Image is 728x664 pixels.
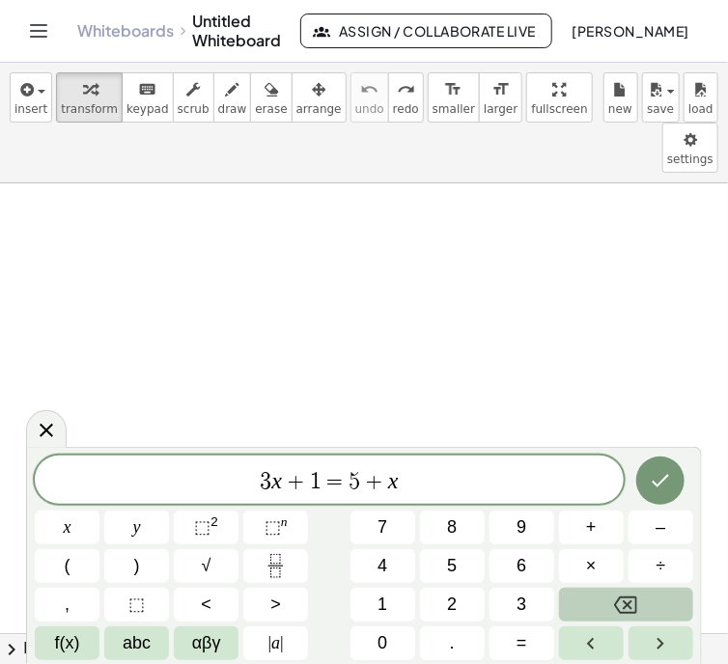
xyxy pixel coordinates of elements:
button: Done [636,456,685,505]
span: a [268,630,284,656]
button: format_sizelarger [479,72,522,123]
i: keyboard [138,78,156,101]
button: , [35,588,99,622]
button: Divide [629,549,693,583]
button: Left arrow [559,626,624,660]
span: < [201,592,211,618]
span: ⬚ [265,517,281,537]
button: new [603,72,638,123]
button: format_sizesmaller [428,72,480,123]
span: 5 [447,553,457,579]
button: settings [662,123,718,173]
button: 3 [490,588,554,622]
span: insert [14,102,47,116]
button: keyboardkeypad [122,72,174,123]
button: Plus [559,511,624,544]
span: arrange [296,102,342,116]
button: 1 [350,588,415,622]
button: x [35,511,99,544]
span: | [280,633,284,652]
button: y [104,511,169,544]
button: ( [35,549,99,583]
span: 3 [517,592,526,618]
button: scrub [173,72,214,123]
button: Right arrow [629,626,693,660]
span: > [270,592,281,618]
span: 3 [260,470,271,493]
span: = [322,470,350,493]
span: 4 [378,553,387,579]
span: | [268,633,272,652]
button: Superscript [243,511,308,544]
button: Less than [174,588,238,622]
span: × [586,553,597,579]
span: 1 [310,470,322,493]
button: Equals [490,626,554,660]
span: 2 [447,592,457,618]
button: Toggle navigation [23,15,54,46]
button: Backspace [559,588,693,622]
span: f(x) [55,630,80,656]
button: Times [559,549,624,583]
span: transform [61,102,118,116]
var: x [388,468,399,493]
i: redo [397,78,415,101]
span: + [586,514,597,540]
button: . [420,626,485,660]
button: 4 [350,549,415,583]
span: x [64,514,71,540]
button: Greater than [243,588,308,622]
button: insert [10,72,52,123]
sup: n [281,514,288,529]
button: arrange [292,72,347,123]
button: [PERSON_NAME] [556,14,705,48]
button: 9 [490,511,554,544]
span: keypad [126,102,169,116]
button: Minus [629,511,693,544]
button: transform [56,72,123,123]
button: Square root [174,549,238,583]
span: 6 [517,553,526,579]
span: + [282,470,310,493]
button: redoredo [388,72,424,123]
span: ( [65,553,70,579]
span: larger [484,102,518,116]
button: Squared [174,511,238,544]
button: ) [104,549,169,583]
sup: 2 [210,514,218,529]
span: erase [255,102,287,116]
button: 6 [490,549,554,583]
button: Alphabet [104,626,169,660]
span: settings [667,152,714,166]
span: 1 [378,592,387,618]
span: scrub [178,102,210,116]
span: load [688,102,714,116]
button: Absolute value [243,626,308,660]
button: Functions [35,626,99,660]
span: 8 [447,514,457,540]
span: undo [355,102,384,116]
button: save [642,72,680,123]
span: redo [393,102,419,116]
span: [PERSON_NAME] [572,22,689,40]
button: Placeholder [104,588,169,622]
var: x [271,468,282,493]
button: Greek alphabet [174,626,238,660]
span: √ [202,553,211,579]
span: y [133,514,141,540]
button: erase [250,72,292,123]
span: save [647,102,674,116]
span: 9 [517,514,526,540]
a: Whiteboards [77,21,174,41]
span: fullscreen [531,102,587,116]
i: undo [360,78,378,101]
i: format_size [444,78,462,101]
button: 8 [420,511,485,544]
span: ⬚ [128,592,145,618]
span: + [360,470,388,493]
span: new [608,102,632,116]
span: = [517,630,527,656]
span: ÷ [657,553,666,579]
span: . [450,630,455,656]
span: draw [218,102,247,116]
